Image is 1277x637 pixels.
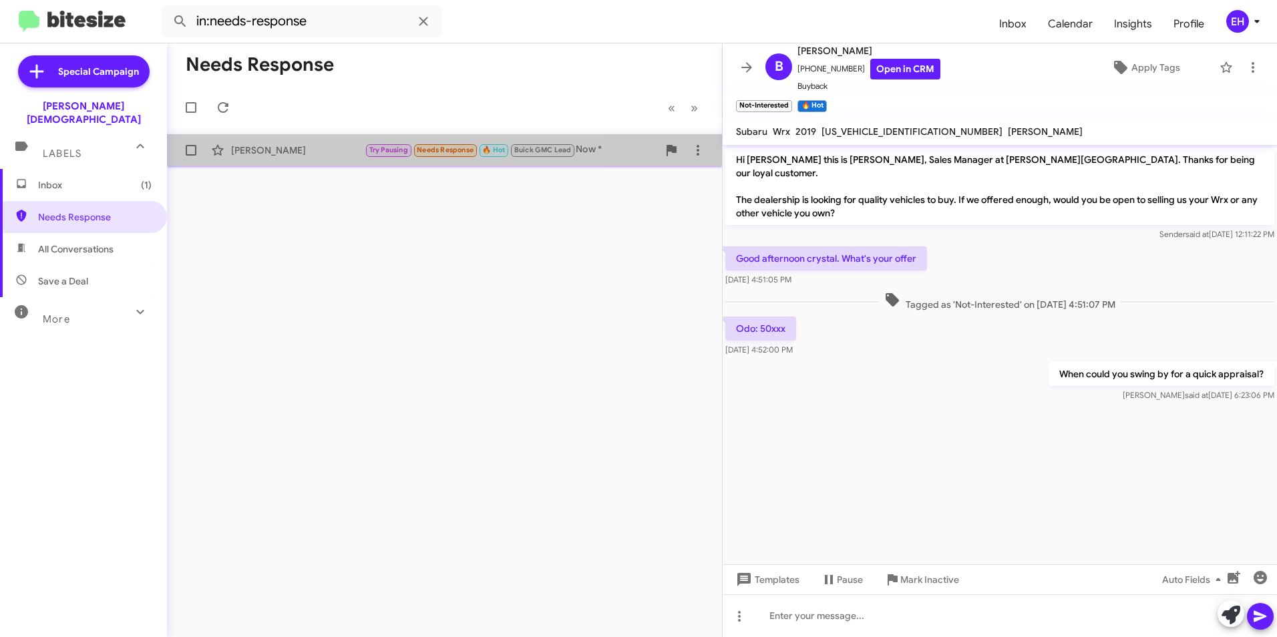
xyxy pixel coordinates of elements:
[874,568,970,592] button: Mark Inactive
[1151,568,1237,592] button: Auto Fields
[1049,362,1274,386] p: When could you swing by for a quick appraisal?
[1162,568,1226,592] span: Auto Fields
[1008,126,1083,138] span: [PERSON_NAME]
[870,59,940,79] a: Open in CRM
[1123,390,1274,400] span: [PERSON_NAME] [DATE] 6:23:06 PM
[43,313,70,325] span: More
[797,43,940,59] span: [PERSON_NAME]
[1131,55,1180,79] span: Apply Tags
[1037,5,1103,43] a: Calendar
[797,79,940,93] span: Buyback
[988,5,1037,43] a: Inbox
[1215,10,1262,33] button: EH
[514,146,572,154] span: Buick GMC Lead
[879,292,1121,311] span: Tagged as 'Not-Interested' on [DATE] 4:51:07 PM
[900,568,959,592] span: Mark Inactive
[38,178,152,192] span: Inbox
[725,316,796,341] p: Odo: 50xxx
[822,126,1002,138] span: [US_VEHICLE_IDENTIFICATION_NUMBER]
[775,56,783,77] span: B
[736,100,792,112] small: Not-Interested
[58,65,139,78] span: Special Campaign
[417,146,474,154] span: Needs Response
[43,148,81,160] span: Labels
[1159,229,1274,239] span: Sender [DATE] 12:11:22 PM
[723,568,810,592] button: Templates
[1185,390,1208,400] span: said at
[797,100,826,112] small: 🔥 Hot
[725,148,1274,225] p: Hi [PERSON_NAME] this is [PERSON_NAME], Sales Manager at [PERSON_NAME][GEOGRAPHIC_DATA]. Thanks f...
[837,568,863,592] span: Pause
[38,210,152,224] span: Needs Response
[365,142,658,158] div: Now *
[691,99,698,116] span: »
[18,55,150,87] a: Special Campaign
[38,242,114,256] span: All Conversations
[661,94,706,122] nav: Page navigation example
[733,568,799,592] span: Templates
[1226,10,1249,33] div: EH
[668,99,675,116] span: «
[482,146,505,154] span: 🔥 Hot
[725,345,793,355] span: [DATE] 4:52:00 PM
[1185,229,1209,239] span: said at
[231,144,365,157] div: [PERSON_NAME]
[810,568,874,592] button: Pause
[725,246,927,270] p: Good afternoon crystal. What's your offer
[162,5,442,37] input: Search
[1103,5,1163,43] a: Insights
[736,126,767,138] span: Subaru
[186,54,334,75] h1: Needs Response
[795,126,816,138] span: 2019
[660,94,683,122] button: Previous
[797,59,940,79] span: [PHONE_NUMBER]
[1163,5,1215,43] a: Profile
[773,126,790,138] span: Wrx
[683,94,706,122] button: Next
[369,146,408,154] span: Try Pausing
[725,274,791,284] span: [DATE] 4:51:05 PM
[1077,55,1213,79] button: Apply Tags
[38,274,88,288] span: Save a Deal
[141,178,152,192] span: (1)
